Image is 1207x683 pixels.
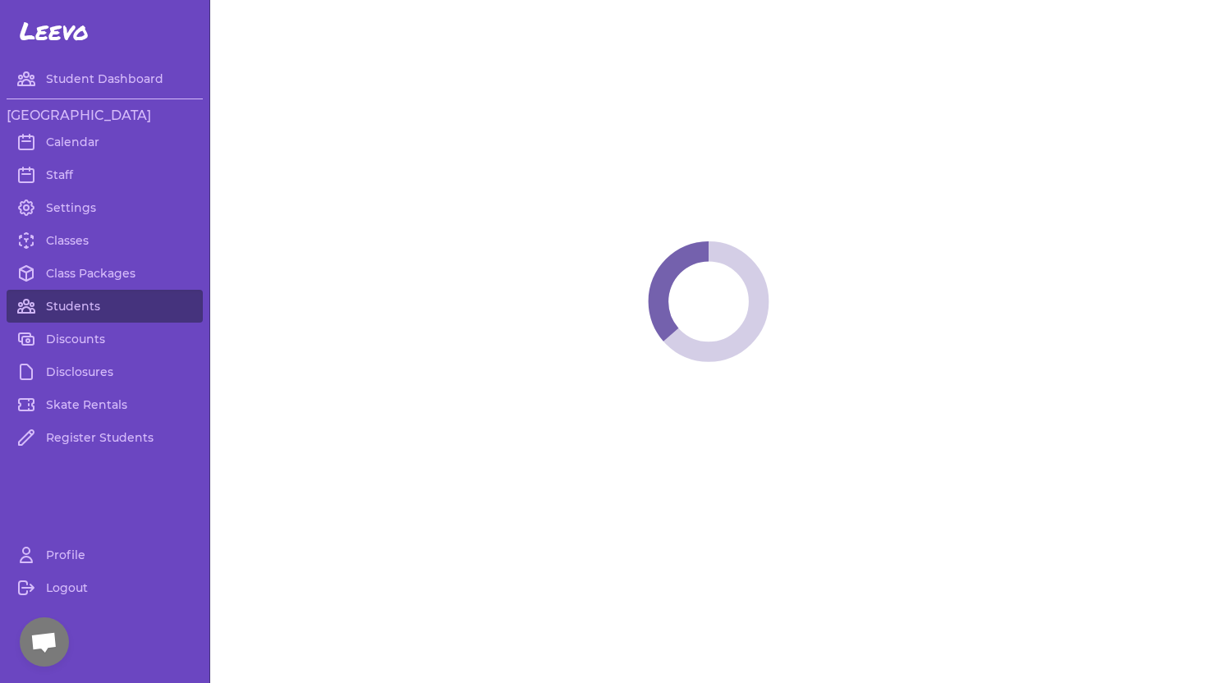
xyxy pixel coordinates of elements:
a: Discounts [7,323,203,355]
a: Staff [7,158,203,191]
a: Profile [7,539,203,571]
a: Students [7,290,203,323]
a: Skate Rentals [7,388,203,421]
a: Register Students [7,421,203,454]
a: Disclosures [7,355,203,388]
a: Settings [7,191,203,224]
a: Logout [7,571,203,604]
a: Calendar [7,126,203,158]
span: Leevo [20,16,89,46]
a: Student Dashboard [7,62,203,95]
a: Class Packages [7,257,203,290]
a: Classes [7,224,203,257]
a: Open chat [20,617,69,667]
h3: [GEOGRAPHIC_DATA] [7,106,203,126]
